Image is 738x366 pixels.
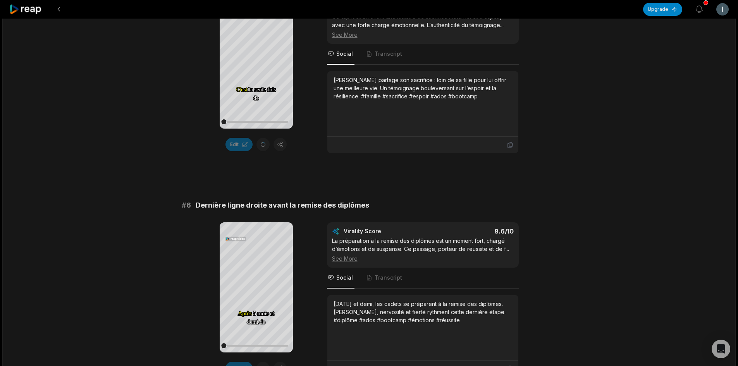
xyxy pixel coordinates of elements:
div: See More [332,31,514,39]
div: [DATE] et demi, les cadets se préparent à la remise des diplômes. [PERSON_NAME], nervosité et fie... [334,300,512,324]
div: Ce clip met en avant une histoire de sacrifice maternel et d’espoir, avec une forte charge émotio... [332,13,514,39]
div: See More [332,254,514,263]
div: La préparation à la remise des diplômes est un moment fort, chargé d’émotions et de suspense. Ce ... [332,237,514,263]
span: Transcript [375,50,402,58]
div: Virality Score [344,227,427,235]
nav: Tabs [327,268,519,289]
span: # 6 [182,200,191,211]
span: Social [336,274,353,282]
button: Upgrade [643,3,682,16]
span: Social [336,50,353,58]
div: [PERSON_NAME] partage son sacrifice : loin de sa fille pour lui offrir une meilleure vie. Un témo... [334,76,512,100]
button: Edit [225,138,253,151]
span: Dernière ligne droite avant la remise des diplômes [196,200,369,211]
nav: Tabs [327,44,519,65]
div: Open Intercom Messenger [712,340,730,358]
span: Transcript [375,274,402,282]
div: 8.6 /10 [430,227,514,235]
